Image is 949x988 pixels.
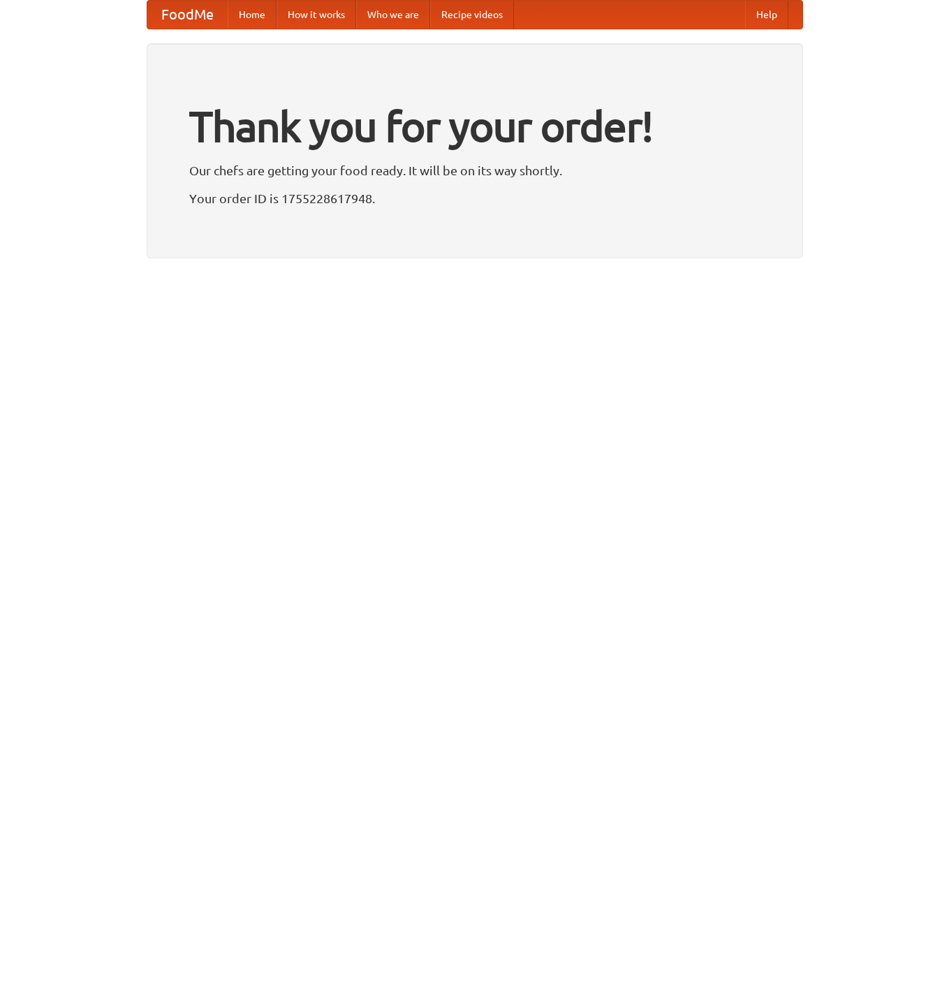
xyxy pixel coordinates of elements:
a: Home [228,1,277,29]
a: Help [745,1,788,29]
a: Recipe videos [430,1,514,29]
p: Our chefs are getting your food ready. It will be on its way shortly. [189,160,760,181]
a: Who we are [356,1,430,29]
a: How it works [277,1,356,29]
p: Your order ID is 1755228617948. [189,188,760,209]
a: FoodMe [147,1,228,29]
h1: Thank you for your order! [189,93,760,160]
